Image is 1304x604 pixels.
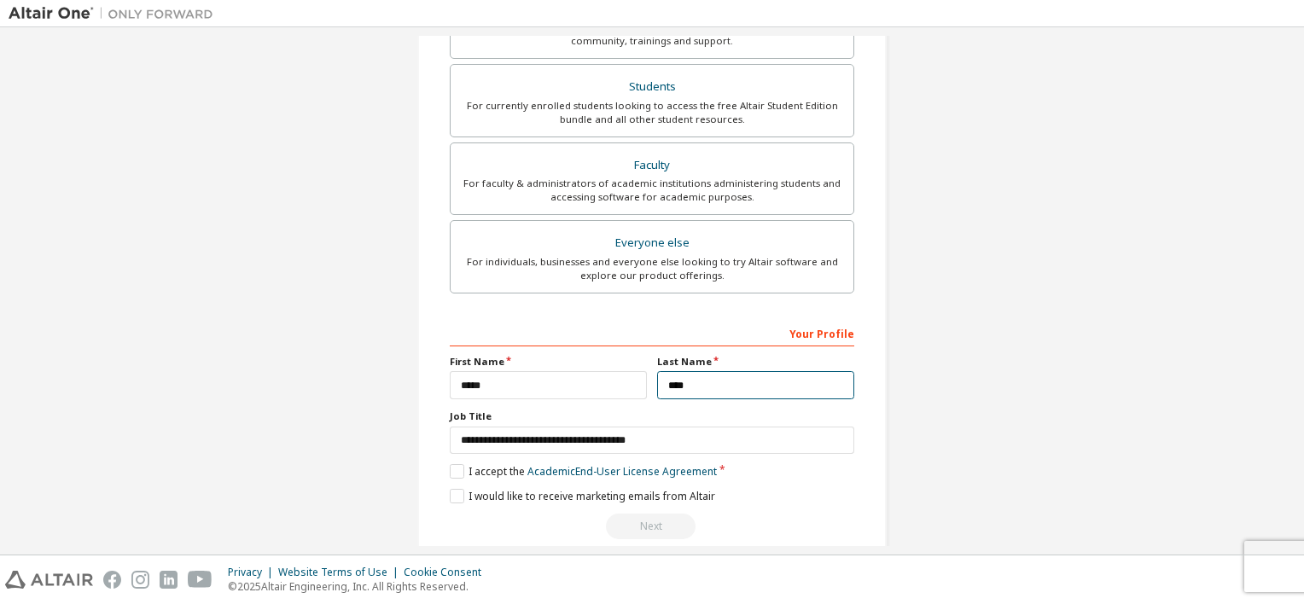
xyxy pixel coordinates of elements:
div: Cookie Consent [404,566,492,579]
p: © 2025 Altair Engineering, Inc. All Rights Reserved. [228,579,492,594]
label: Job Title [450,409,854,423]
img: linkedin.svg [160,571,178,589]
div: Your Profile [450,319,854,346]
img: altair_logo.svg [5,571,93,589]
div: Faculty [461,154,843,177]
label: I accept the [450,464,717,479]
img: instagram.svg [131,571,149,589]
div: Website Terms of Use [278,566,404,579]
div: For individuals, businesses and everyone else looking to try Altair software and explore our prod... [461,255,843,282]
img: facebook.svg [103,571,121,589]
label: First Name [450,355,647,369]
img: youtube.svg [188,571,212,589]
div: Everyone else [461,231,843,255]
div: For currently enrolled students looking to access the free Altair Student Edition bundle and all ... [461,99,843,126]
label: Last Name [657,355,854,369]
img: Altair One [9,5,222,22]
div: Students [461,75,843,99]
a: Academic End-User License Agreement [527,464,717,479]
div: Read and acccept EULA to continue [450,514,854,539]
label: I would like to receive marketing emails from Altair [450,489,715,503]
div: Privacy [228,566,278,579]
div: For faculty & administrators of academic institutions administering students and accessing softwa... [461,177,843,204]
